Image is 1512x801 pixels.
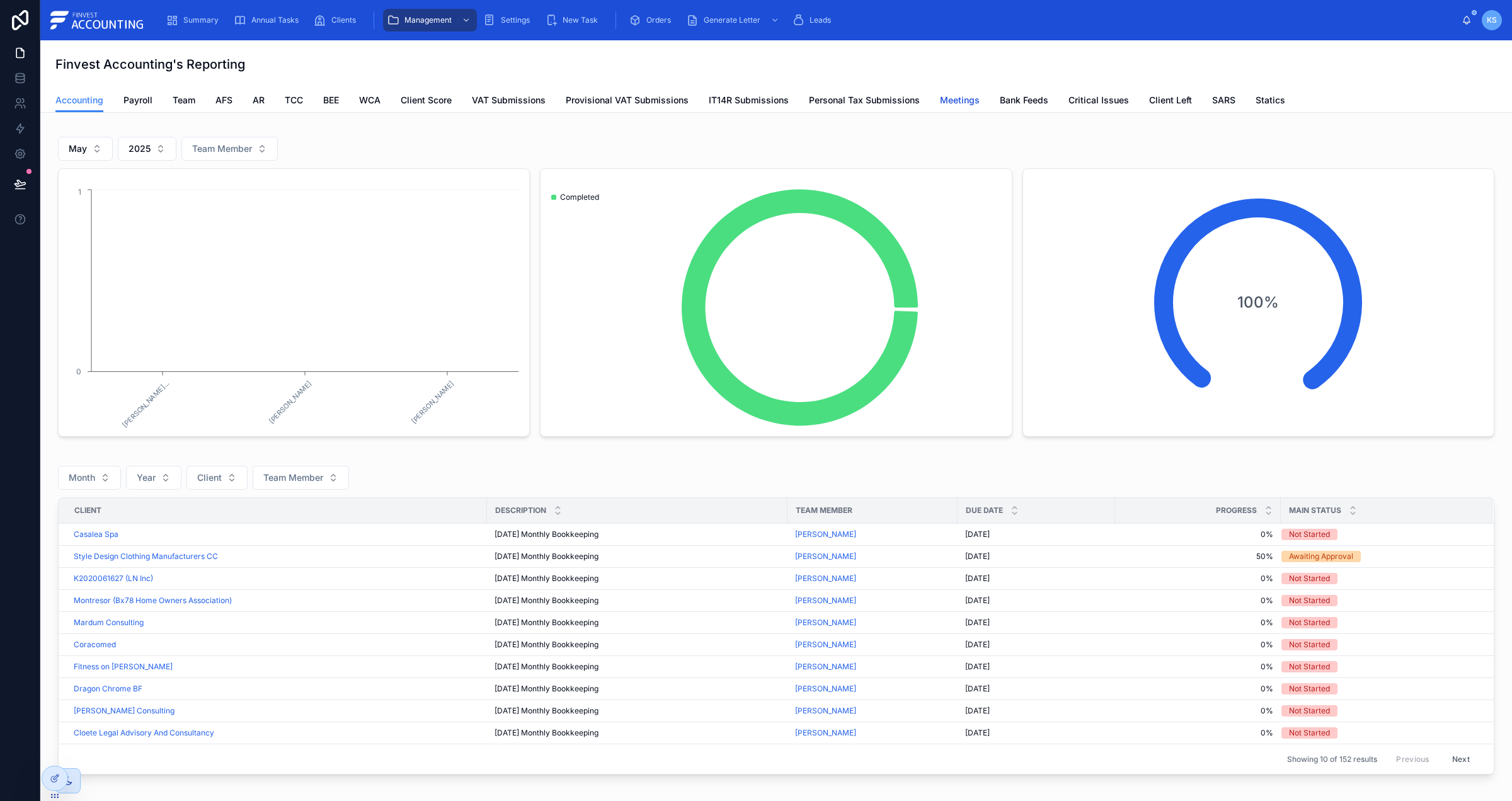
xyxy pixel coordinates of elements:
div: Awaiting Approval [1289,551,1353,562]
span: [DATE] [965,684,990,694]
a: Cloete Legal Advisory And Consultancy [74,728,214,738]
a: Coracomed [74,640,479,650]
a: [PERSON_NAME] [795,684,950,694]
a: [PERSON_NAME] [795,618,856,628]
span: Management [404,15,452,25]
span: [PERSON_NAME] [795,728,856,738]
span: [DATE] Monthly Bookkeeping [495,596,598,606]
span: Client Left [1149,94,1192,107]
span: 100% [1237,292,1279,313]
tspan: 0 [76,367,81,376]
a: Critical Issues [1068,89,1129,114]
a: [PERSON_NAME] [795,596,950,606]
span: K2020061627 (LN Inc) [74,573,153,584]
button: Select Button [181,137,278,161]
a: Coracomed [74,640,116,650]
a: [PERSON_NAME] [795,662,950,672]
a: [PERSON_NAME] [795,728,950,738]
a: [DATE] [965,596,1108,606]
a: [DATE] Monthly Bookkeeping [495,551,780,562]
a: Not Started [1281,617,1477,628]
span: [DATE] [965,728,990,738]
span: [PERSON_NAME] [795,596,856,606]
a: Montresor (Bx78 Home Owners Association) [74,596,479,606]
span: 0% [1123,640,1273,650]
div: Not Started [1289,661,1330,672]
span: [PERSON_NAME] [795,706,856,716]
a: [PERSON_NAME] Consulting [74,706,479,716]
div: chart [66,187,522,429]
a: Fitness on [PERSON_NAME] [74,662,479,672]
a: [PERSON_NAME] [795,529,950,539]
a: [DATE] Monthly Bookkeeping [495,640,780,650]
span: Dragon Chrome BF [74,684,142,694]
span: Provisional VAT Submissions [566,94,689,107]
a: Not Started [1281,573,1477,584]
a: AFS [215,89,232,114]
span: [PERSON_NAME] [795,640,856,650]
span: WCA [359,94,381,107]
span: Annual Tasks [251,15,299,25]
a: Casalea Spa [74,529,479,539]
span: Description [495,505,546,516]
span: [DATE] Monthly Bookkeeping [495,684,598,694]
span: Settings [501,15,530,25]
span: VAT Submissions [472,94,546,107]
a: [DATE] [965,706,1108,716]
span: Payroll [123,94,152,107]
span: [DATE] [965,706,990,716]
span: Montresor (Bx78 Home Owners Association) [74,596,232,606]
a: [PERSON_NAME] [795,551,856,562]
span: 0% [1123,684,1273,694]
a: Fitness on [PERSON_NAME] [74,662,173,672]
span: Due Date [966,505,1003,516]
a: [DATE] Monthly Bookkeeping [495,662,780,672]
a: Cloete Legal Advisory And Consultancy [74,728,479,738]
a: Not Started [1281,529,1477,540]
span: AR [253,94,265,107]
a: Mardum Consulting [74,618,479,628]
a: [DATE] [965,529,1108,539]
span: [DATE] [965,640,990,650]
a: TCC [285,89,303,114]
a: WCA [359,89,381,114]
a: 0% [1123,618,1273,628]
a: [PERSON_NAME] [795,573,950,584]
a: [DATE] [965,640,1108,650]
div: Not Started [1289,683,1330,694]
a: 50% [1123,551,1273,562]
span: 0% [1123,596,1273,606]
span: Orders [646,15,671,25]
a: [DATE] [965,618,1108,628]
span: Generate Letter [704,15,760,25]
span: [PERSON_NAME] [795,662,856,672]
div: Not Started [1289,639,1330,650]
a: Casalea Spa [74,529,118,539]
div: scrollable content [156,6,1462,34]
a: Not Started [1281,705,1477,717]
span: Critical Issues [1068,94,1129,107]
a: Meetings [940,89,980,114]
span: [DATE] Monthly Bookkeeping [495,618,598,628]
a: Not Started [1281,661,1477,672]
a: [PERSON_NAME] [795,573,856,584]
div: Not Started [1289,573,1330,584]
span: [DATE] [965,573,990,584]
span: [DATE] [965,596,990,606]
span: Personal Tax Submissions [809,94,920,107]
span: [PERSON_NAME] Consulting [74,706,175,716]
span: [DATE] [965,551,990,562]
a: Not Started [1281,727,1477,739]
span: Main Status [1289,505,1341,516]
a: AR [253,89,265,114]
span: Team Member [796,505,852,516]
span: Completed [560,192,599,202]
span: IT14R Submissions [709,94,789,107]
button: Select Button [58,137,113,161]
span: SARS [1212,94,1235,107]
a: [PERSON_NAME] [795,706,950,716]
a: Personal Tax Submissions [809,89,920,114]
span: 0% [1123,728,1273,738]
